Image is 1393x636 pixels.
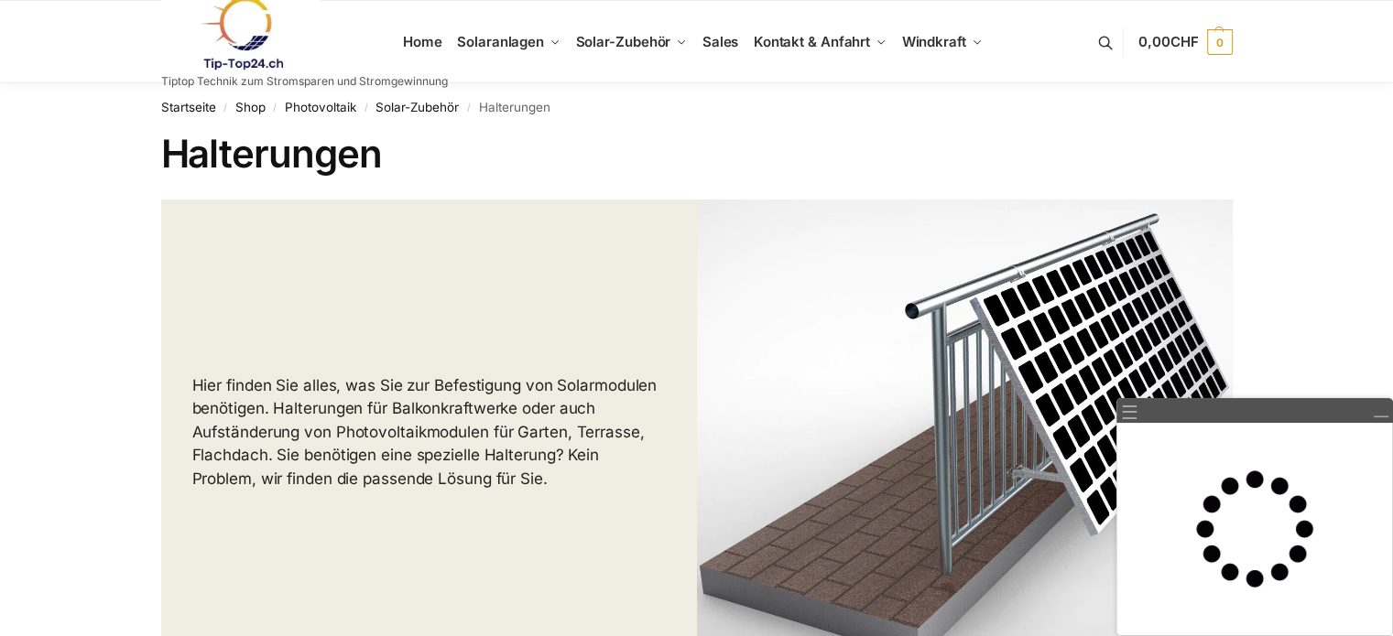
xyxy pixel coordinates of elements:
a: Startseite [161,100,216,114]
a: Solar-Zubehör [375,100,459,114]
span: / [266,101,285,115]
span: / [459,101,478,115]
span: Solar-Zubehör [576,33,671,50]
a: ☰ [1121,403,1138,422]
iframe: Live Hilfe [1117,423,1392,635]
nav: Breadcrumb [161,83,1233,131]
a: Shop [235,100,266,114]
span: Kontakt & Anfahrt [754,33,870,50]
span: 0,00 [1138,33,1198,50]
p: Hier finden Sie alles, was Sie zur Befestigung von Solarmodulen benötigen. Halterungen für Balkon... [192,374,666,491]
span: / [216,101,235,115]
span: CHF [1170,33,1199,50]
a: Photovoltaik [285,100,356,114]
p: Tiptop Technik zum Stromsparen und Stromgewinnung [161,76,448,87]
a: Kontakt & Anfahrt [745,1,894,83]
h1: Halterungen [161,131,1233,177]
a: Sales [694,1,745,83]
a: 0,00CHF 0 [1138,15,1232,70]
a: Windkraft [894,1,990,83]
span: Solaranlagen [457,33,544,50]
a: Solaranlagen [450,1,568,83]
a: Minimieren/Wiederherstellen [1372,403,1388,419]
span: Sales [702,33,739,50]
span: / [356,101,375,115]
span: Windkraft [902,33,966,50]
span: 0 [1207,29,1233,55]
a: Solar-Zubehör [568,1,694,83]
